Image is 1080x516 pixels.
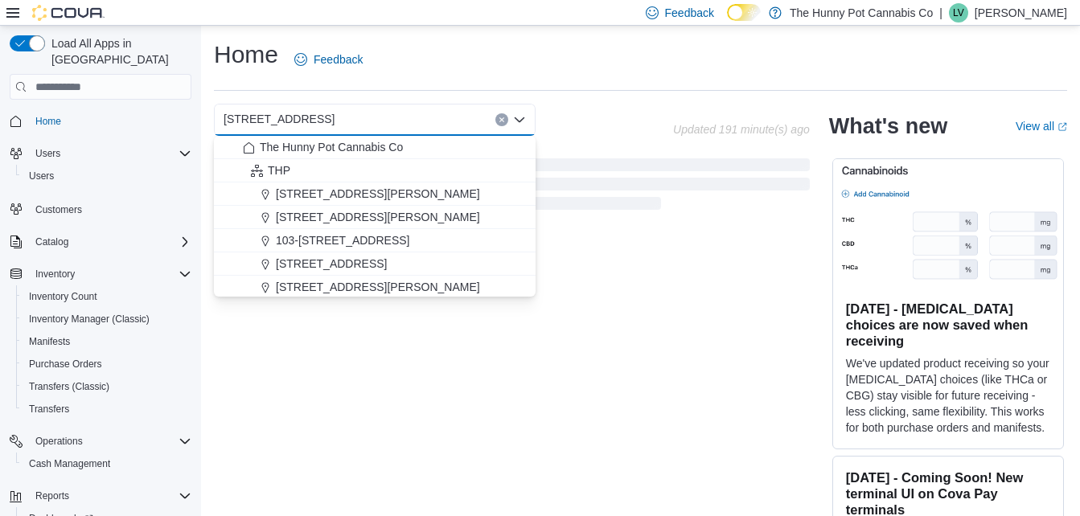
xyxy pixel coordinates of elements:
[29,432,191,451] span: Operations
[29,112,68,131] a: Home
[846,355,1050,436] p: We've updated product receiving so your [MEDICAL_DATA] choices (like THCa or CBG) stay visible fo...
[16,165,198,187] button: Users
[3,430,198,453] button: Operations
[214,276,536,299] button: [STREET_ADDRESS][PERSON_NAME]
[949,3,968,23] div: Laura Vale
[29,486,191,506] span: Reports
[32,5,105,21] img: Cova
[35,489,69,502] span: Reports
[29,313,150,326] span: Inventory Manager (Classic)
[29,144,191,163] span: Users
[23,377,116,396] a: Transfers (Classic)
[214,182,536,206] button: [STREET_ADDRESS][PERSON_NAME]
[513,113,526,126] button: Close list of options
[29,486,76,506] button: Reports
[29,335,70,348] span: Manifests
[939,3,942,23] p: |
[29,232,75,252] button: Catalog
[3,263,198,285] button: Inventory
[29,170,54,182] span: Users
[665,5,714,21] span: Feedback
[23,399,76,419] a: Transfers
[35,203,82,216] span: Customers
[29,380,109,393] span: Transfers (Classic)
[29,111,191,131] span: Home
[214,136,536,159] button: The Hunny Pot Cannabis Co
[23,309,156,329] a: Inventory Manager (Classic)
[3,109,198,133] button: Home
[1016,120,1067,133] a: View allExternal link
[214,206,536,229] button: [STREET_ADDRESS][PERSON_NAME]
[214,159,536,182] button: THP
[3,142,198,165] button: Users
[260,139,403,155] span: The Hunny Pot Cannabis Co
[35,435,83,448] span: Operations
[23,377,191,396] span: Transfers (Classic)
[23,287,104,306] a: Inventory Count
[790,3,933,23] p: The Hunny Pot Cannabis Co
[975,3,1067,23] p: [PERSON_NAME]
[288,43,369,76] a: Feedback
[29,432,89,451] button: Operations
[23,166,60,186] a: Users
[214,39,278,71] h1: Home
[29,232,191,252] span: Catalog
[16,285,198,308] button: Inventory Count
[23,354,191,374] span: Purchase Orders
[23,309,191,329] span: Inventory Manager (Classic)
[29,290,97,303] span: Inventory Count
[29,200,88,219] a: Customers
[35,268,75,281] span: Inventory
[16,453,198,475] button: Cash Management
[495,113,508,126] button: Clear input
[846,301,1050,349] h3: [DATE] - [MEDICAL_DATA] choices are now saved when receiving
[35,235,68,248] span: Catalog
[45,35,191,68] span: Load All Apps in [GEOGRAPHIC_DATA]
[16,398,198,420] button: Transfers
[23,399,191,419] span: Transfers
[224,109,335,129] span: [STREET_ADDRESS]
[3,231,198,253] button: Catalog
[16,375,198,398] button: Transfers (Classic)
[276,209,480,225] span: [STREET_ADDRESS][PERSON_NAME]
[3,197,198,220] button: Customers
[29,199,191,219] span: Customers
[829,113,947,139] h2: What's new
[23,354,109,374] a: Purchase Orders
[35,115,61,128] span: Home
[35,147,60,160] span: Users
[23,166,191,186] span: Users
[16,308,198,330] button: Inventory Manager (Classic)
[727,4,761,21] input: Dark Mode
[29,403,69,416] span: Transfers
[29,144,67,163] button: Users
[23,332,191,351] span: Manifests
[23,332,76,351] a: Manifests
[23,287,191,306] span: Inventory Count
[673,123,810,136] p: Updated 191 minute(s) ago
[29,264,81,284] button: Inventory
[214,252,536,276] button: [STREET_ADDRESS]
[276,279,480,295] span: [STREET_ADDRESS][PERSON_NAME]
[16,330,198,353] button: Manifests
[276,186,480,202] span: [STREET_ADDRESS][PERSON_NAME]
[314,51,363,68] span: Feedback
[23,454,117,473] a: Cash Management
[1057,122,1067,132] svg: External link
[953,3,964,23] span: LV
[29,264,191,284] span: Inventory
[276,256,387,272] span: [STREET_ADDRESS]
[29,457,110,470] span: Cash Management
[268,162,290,178] span: THP
[29,358,102,371] span: Purchase Orders
[23,454,191,473] span: Cash Management
[3,485,198,507] button: Reports
[16,353,198,375] button: Purchase Orders
[276,232,410,248] span: 103-[STREET_ADDRESS]
[214,229,536,252] button: 103-[STREET_ADDRESS]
